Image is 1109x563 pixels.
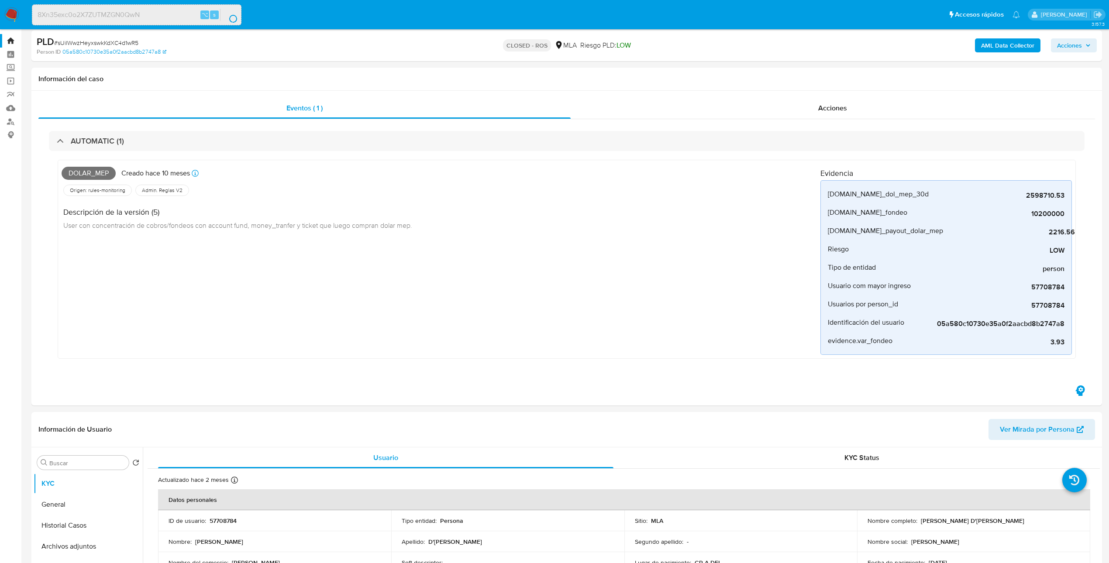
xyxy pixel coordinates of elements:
input: Buscar usuario o caso... [32,9,241,21]
p: [PERSON_NAME] [195,538,243,546]
p: [PERSON_NAME] [911,538,959,546]
div: MLA [554,41,577,50]
span: ⌥ [202,10,208,19]
p: Actualizado hace 2 meses [158,476,229,484]
p: Segundo apellido : [635,538,683,546]
button: Historial Casos [34,515,143,536]
span: Dolar_mep [62,167,116,180]
span: Acciones [818,103,847,113]
b: PLD [37,34,54,48]
input: Buscar [49,459,125,467]
p: Nombre social : [868,538,908,546]
button: General [34,494,143,515]
span: Riesgo PLD: [580,41,631,50]
span: Accesos rápidos [955,10,1004,19]
th: Datos personales [158,489,1090,510]
a: 05a580c10730e35a0f2aacbd8b2747a8 [62,48,166,56]
p: [PERSON_NAME] D'[PERSON_NAME] [921,517,1024,525]
p: MLA [651,517,663,525]
button: search-icon [220,9,238,21]
button: Acciones [1051,38,1097,52]
button: Archivos adjuntos [34,536,143,557]
span: Ver Mirada por Persona [1000,419,1075,440]
p: Tipo entidad : [402,517,437,525]
span: Acciones [1057,38,1082,52]
span: Origen: rules-monitoring [69,187,126,194]
p: Nombre completo : [868,517,917,525]
span: Admin. Reglas V2 [141,187,183,194]
b: Person ID [37,48,61,56]
a: Notificaciones [1013,11,1020,18]
p: D'[PERSON_NAME] [428,538,482,546]
p: - [687,538,689,546]
span: KYC Status [844,453,879,463]
span: Eventos ( 1 ) [286,103,323,113]
h4: Descripción de la versión (5) [63,207,412,217]
span: Usuario [373,453,398,463]
span: 3.157.3 [1092,21,1105,27]
p: jessica.fukman@mercadolibre.com [1041,10,1090,19]
span: LOW [616,40,631,50]
p: Persona [440,517,463,525]
button: Volver al orden por defecto [132,459,139,469]
a: Salir [1093,10,1102,19]
button: KYC [34,473,143,494]
h1: Información de Usuario [38,425,112,434]
h1: Información del caso [38,75,1095,83]
button: Buscar [41,459,48,466]
span: # sUilWwzHeyxswkKdXC4d1wR5 [54,38,138,47]
h3: AUTOMATIC (1) [71,136,124,146]
p: 57708784 [210,517,237,525]
p: Nombre : [169,538,192,546]
span: User con concentración de cobros/fondeos con account fund, money_tranfer y ticket que luego compr... [63,220,412,230]
b: AML Data Collector [981,38,1034,52]
span: s [213,10,216,19]
button: AML Data Collector [975,38,1040,52]
div: AUTOMATIC (1) [49,131,1085,151]
p: CLOSED - ROS [503,39,551,51]
p: Sitio : [635,517,647,525]
p: ID de usuario : [169,517,206,525]
p: Apellido : [402,538,425,546]
p: Creado hace 10 meses [121,168,190,178]
button: Ver Mirada por Persona [988,419,1095,440]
